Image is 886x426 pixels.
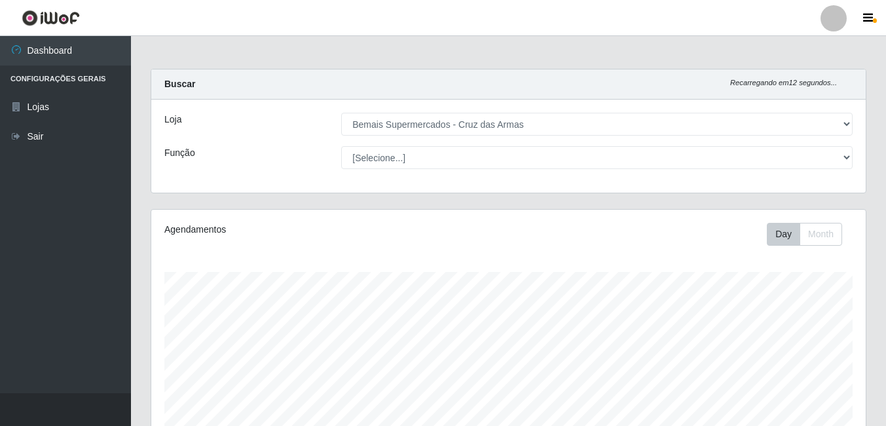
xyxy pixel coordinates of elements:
[730,79,837,87] i: Recarregando em 12 segundos...
[767,223,800,246] button: Day
[164,79,195,89] strong: Buscar
[164,223,439,237] div: Agendamentos
[164,113,181,126] label: Loja
[800,223,842,246] button: Month
[22,10,80,26] img: CoreUI Logo
[164,146,195,160] label: Função
[767,223,842,246] div: First group
[767,223,853,246] div: Toolbar with button groups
